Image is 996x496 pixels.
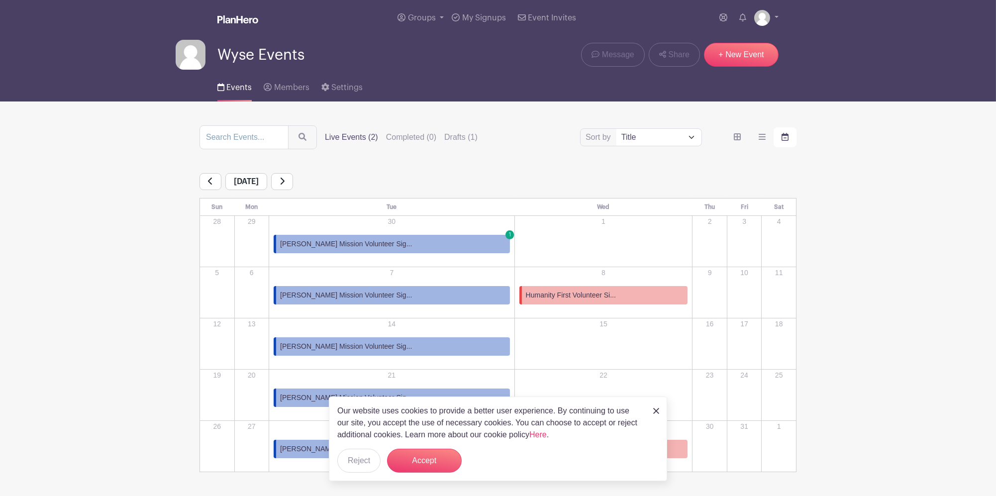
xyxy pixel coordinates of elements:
[529,430,547,439] a: Here
[762,268,796,278] p: 11
[217,70,252,101] a: Events
[668,49,690,61] span: Share
[235,216,269,227] p: 29
[235,421,269,432] p: 27
[728,370,761,381] p: 24
[728,319,761,329] p: 17
[754,10,770,26] img: default-ce2991bfa6775e67f084385cd625a349d9dcbb7a52a09fb2fda1e96e2d18dcdb.png
[653,408,659,414] img: close_button-5f87c8562297e5c2d7936805f587ecaba9071eb48480494691a3f1689db116b3.svg
[704,43,779,67] a: + New Event
[280,239,412,249] span: [PERSON_NAME] Mission Volunteer Sig...
[408,14,436,22] span: Groups
[728,421,761,432] p: 31
[321,70,363,101] a: Settings
[270,216,514,227] p: 30
[274,440,510,458] a: [PERSON_NAME] Mission Volunteer Sig...
[693,268,726,278] p: 9
[264,70,309,101] a: Members
[270,370,514,381] p: 21
[515,216,692,227] p: 1
[325,131,486,143] div: filters
[235,370,269,381] p: 20
[387,449,462,473] button: Accept
[270,268,514,278] p: 7
[274,84,309,92] span: Members
[528,14,576,22] span: Event Invites
[515,268,692,278] p: 8
[280,444,412,454] span: [PERSON_NAME] Mission Volunteer Sig...
[693,421,726,432] p: 30
[444,131,478,143] label: Drafts (1)
[762,216,796,227] p: 4
[234,198,269,216] th: Mon
[762,319,796,329] p: 18
[762,198,797,216] th: Sat
[337,449,381,473] button: Reject
[225,173,267,190] span: [DATE]
[505,230,514,239] span: 1
[274,337,510,356] a: [PERSON_NAME] Mission Volunteer Sig...
[217,15,258,23] img: logo_white-6c42ec7e38ccf1d336a20a19083b03d10ae64f83f12c07503d8b9e83406b4c7d.svg
[581,43,644,67] a: Message
[602,49,634,61] span: Message
[515,319,692,329] p: 15
[728,216,761,227] p: 3
[762,370,796,381] p: 25
[727,198,762,216] th: Fri
[280,341,412,352] span: [PERSON_NAME] Mission Volunteer Sig...
[693,198,727,216] th: Thu
[462,14,506,22] span: My Signups
[176,40,205,70] img: default-ce2991bfa6775e67f084385cd625a349d9dcbb7a52a09fb2fda1e96e2d18dcdb.png
[226,84,252,92] span: Events
[235,268,269,278] p: 6
[274,389,510,407] a: [PERSON_NAME] Mission Volunteer Sig...
[269,198,515,216] th: Tue
[693,370,726,381] p: 23
[586,131,614,143] label: Sort by
[280,290,412,300] span: [PERSON_NAME] Mission Volunteer Sig...
[693,216,726,227] p: 2
[199,125,289,149] input: Search Events...
[526,290,616,300] span: Humanity First Volunteer Si...
[274,286,510,304] a: [PERSON_NAME] Mission Volunteer Sig...
[274,235,510,253] a: [PERSON_NAME] Mission Volunteer Sig... 1
[726,127,797,147] div: order and view
[325,131,378,143] label: Live Events (2)
[649,43,700,67] a: Share
[200,268,234,278] p: 5
[331,84,363,92] span: Settings
[235,319,269,329] p: 13
[515,370,692,381] p: 22
[200,370,234,381] p: 19
[693,319,726,329] p: 16
[762,421,796,432] p: 1
[200,216,234,227] p: 28
[280,393,412,403] span: [PERSON_NAME] Mission Volunteer Sig...
[200,198,235,216] th: Sun
[200,421,234,432] p: 26
[200,319,234,329] p: 12
[386,131,436,143] label: Completed (0)
[728,268,761,278] p: 10
[270,421,514,432] p: 28
[337,405,643,441] p: Our website uses cookies to provide a better user experience. By continuing to use our site, you ...
[270,319,514,329] p: 14
[519,286,688,304] a: Humanity First Volunteer Si...
[514,198,693,216] th: Wed
[217,47,304,63] span: Wyse Events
